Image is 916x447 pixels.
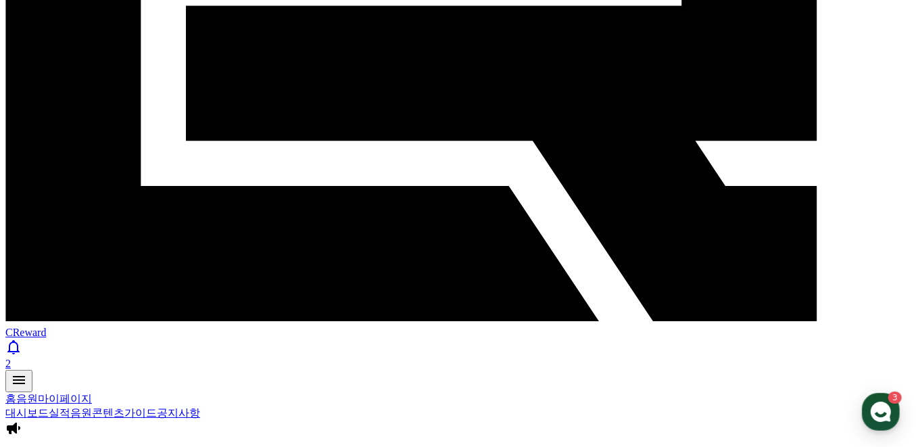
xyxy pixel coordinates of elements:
[174,335,260,369] a: 설정
[49,407,70,419] a: 실적
[38,393,92,404] a: 마이페이지
[70,407,92,419] a: 음원
[92,407,124,419] a: 콘텐츠
[89,335,174,369] a: 3대화
[5,393,16,404] a: 홈
[5,407,49,419] a: 대시보드
[5,327,46,338] span: CReward
[124,356,140,367] span: 대화
[16,393,38,404] a: 음원
[43,355,51,366] span: 홈
[209,355,225,366] span: 설정
[137,334,142,345] span: 3
[5,358,911,370] div: 2
[5,314,911,338] a: CReward
[5,339,911,370] a: 2
[4,335,89,369] a: 홈
[124,407,157,419] a: 가이드
[157,407,200,419] a: 공지사항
